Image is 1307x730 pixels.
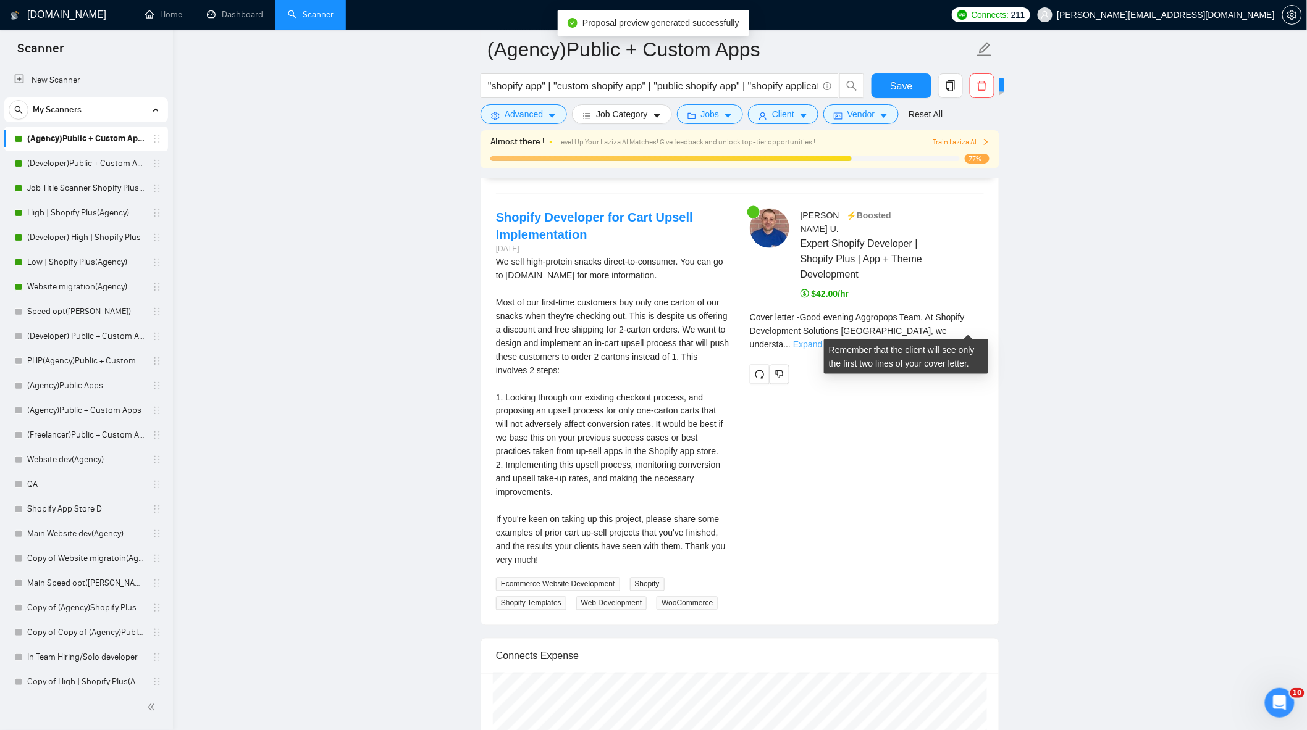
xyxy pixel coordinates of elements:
span: search [840,80,864,91]
a: setting [1282,10,1302,20]
img: c1gfRzHJo4lwB2uvQU6P4BT15O_lr8ReaehWjS0ADxTjCRy4vAPwXYrdgz0EeetcBO [750,209,789,248]
span: idcard [834,111,843,120]
a: In Team Hiring/Solo developer [27,645,145,670]
button: Save [872,73,931,98]
input: Search Freelance Jobs... [488,78,818,94]
span: holder [152,504,162,514]
button: Главная [193,5,217,28]
span: Ecommerce Website Development [496,578,620,591]
a: Expand [793,339,822,349]
span: dislike [775,370,784,380]
a: High | Shopify Plus(Agency) [27,201,145,225]
a: dashboardDashboard [207,9,263,20]
div: Connects Expense [496,639,984,674]
img: upwork-logo.png [957,10,967,20]
a: Job Title Scanner Shopify Plus(Agency) [27,176,145,201]
a: Copy of (Agency)Shopify Plus [27,595,145,620]
a: QA [27,472,145,497]
span: holder [152,603,162,613]
div: We sell high-protein snacks direct-to-consumer. You can go to aggropops.com for more information.... [496,255,730,567]
span: Job Category [596,107,647,121]
span: bars [582,111,591,120]
a: Shopify Developer for Cart Upsell Implementation [496,210,693,241]
span: holder [152,455,162,465]
a: homeHome [145,9,182,20]
span: search [9,106,28,114]
span: caret-down [880,111,888,120]
a: (Developer) Public + Custom Apps [27,324,145,349]
a: Speed opt([PERSON_NAME]) [27,299,145,324]
span: Proposal preview generated successfully [582,18,739,28]
span: holder [152,430,162,440]
p: В сети последние 15 мин [60,15,167,28]
span: holder [152,257,162,267]
span: caret-down [724,111,733,120]
button: idcardVendorcaret-down [823,104,899,124]
a: Copy of Website migratoin(Agency) [27,546,145,571]
span: Expert Shopify Developer | Shopify Plus | App + Theme Development [801,236,948,282]
button: go back [8,5,32,28]
a: Shopify App Store D [27,497,145,521]
span: Connects: [972,8,1009,22]
span: $42.00/hr [801,289,849,299]
button: redo [750,365,770,384]
div: - if you are wanna to specify generic rules for a specific scanner ( have no experience with a sp... [20,312,193,373]
span: setting [1283,10,1301,20]
span: holder [152,183,162,193]
div: [DATE] [496,243,730,255]
span: holder [152,356,162,366]
code: 3. [29,152,40,162]
button: copy [938,73,963,98]
button: Средство выбора GIF-файла [39,394,49,404]
a: Copy of High | Shopify Plus(Agency) [27,670,145,694]
span: Web Development [576,597,647,610]
div: - if you are wanna to specify generic rules for the agency (no urgent tasks, for example), use WE... [20,239,193,312]
span: Level Up Your Laziza AI Matches! Give feedback and unlock top-tier opportunities ! [557,138,815,146]
span: 211 [1011,8,1025,22]
button: search [9,100,28,120]
span: Cover letter - Good evening Aggropops Team, At Shopify Development Solutions [GEOGRAPHIC_DATA], w... [750,312,965,349]
button: userClientcaret-down [748,104,818,124]
span: copy [939,80,962,91]
div: Закрыть [217,5,239,27]
span: holder [152,159,162,168]
span: Train Laziza AI [933,136,990,148]
span: user [759,111,767,120]
span: holder [152,331,162,341]
div: It's scanner memory, not freelancer. So if you change freelancer, all statements remain the same. [20,115,193,151]
a: (Developer) High | Shopify Plus [27,225,145,250]
span: folder [687,111,696,120]
span: holder [152,628,162,637]
iframe: Intercom live chat [1265,688,1295,718]
button: delete [970,73,994,98]
img: logo [11,6,19,25]
span: info-circle [823,82,831,90]
span: holder [152,134,162,144]
button: dislike [770,365,789,384]
span: caret-down [548,111,557,120]
span: Vendor [847,107,875,121]
h1: Dima [60,6,85,15]
button: Добавить вложение [59,394,69,404]
button: search [839,73,864,98]
span: [PERSON_NAME] U . [801,210,844,234]
span: holder [152,529,162,539]
a: (Agency)Public + Custom Apps [27,398,145,423]
span: Scanner [7,39,74,65]
span: holder [152,233,162,243]
a: Website migration(Agency) [27,275,145,299]
button: settingAdvancedcaret-down [481,104,567,124]
span: holder [152,307,162,317]
a: Main Website dev(Agency) [27,521,145,546]
button: Отправить сообщение… [212,389,232,409]
span: caret-down [799,111,808,120]
div: Remember that the client will see only the first two lines of your cover letter. [750,310,984,351]
span: holder [152,405,162,415]
a: (Developer)Public + Custom Apps [27,151,145,176]
a: searchScanner [288,9,334,20]
span: right [982,138,990,146]
button: Start recording [78,394,88,404]
div: Remember that the client will see only the first two lines of your cover letter. [824,339,988,374]
a: Main Speed opt([PERSON_NAME]) [27,571,145,595]
a: Reset All [909,107,943,121]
